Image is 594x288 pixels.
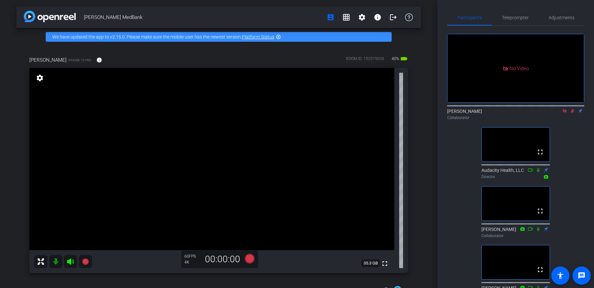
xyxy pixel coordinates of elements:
mat-icon: fullscreen [381,260,389,267]
img: app-logo [24,11,76,22]
mat-icon: account_box [327,13,335,21]
span: FPS [189,254,196,259]
a: Platform Status [242,34,274,39]
span: [PERSON_NAME] MedBank [84,11,323,24]
mat-icon: settings [35,74,44,82]
div: Director [481,174,550,180]
mat-icon: info [374,13,382,21]
mat-icon: fullscreen [536,148,544,156]
span: No Video [509,65,529,71]
mat-icon: accessibility [556,272,564,280]
div: 00:00:00 [201,254,244,265]
div: 60 [184,254,201,259]
span: iPhone 15 Pro [68,58,91,63]
mat-icon: info [96,57,102,63]
mat-icon: settings [358,13,366,21]
span: 35.3 GB [361,259,380,267]
div: ROOM ID: 152575028 [346,56,384,65]
mat-icon: fullscreen [536,207,544,215]
span: Teleprompter [502,15,529,20]
span: [PERSON_NAME] [29,56,67,64]
div: [PERSON_NAME] [447,108,584,121]
div: We have updated the app to v2.15.0. Please make sure the mobile user has the newest version. [46,32,392,42]
div: Audacity Health, LLC [481,167,550,180]
span: Participants [457,15,482,20]
div: 4K [184,260,201,265]
span: Adjustments [549,15,574,20]
mat-icon: logout [389,13,397,21]
mat-icon: battery_std [400,55,408,63]
div: Collaborator [447,115,584,121]
mat-icon: highlight_off [276,34,281,39]
mat-icon: grid_on [342,13,350,21]
div: [PERSON_NAME] [481,226,550,239]
mat-icon: message [578,272,586,280]
span: 40% [391,53,400,64]
mat-icon: fullscreen [536,266,544,274]
div: Collaborator [481,233,550,239]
